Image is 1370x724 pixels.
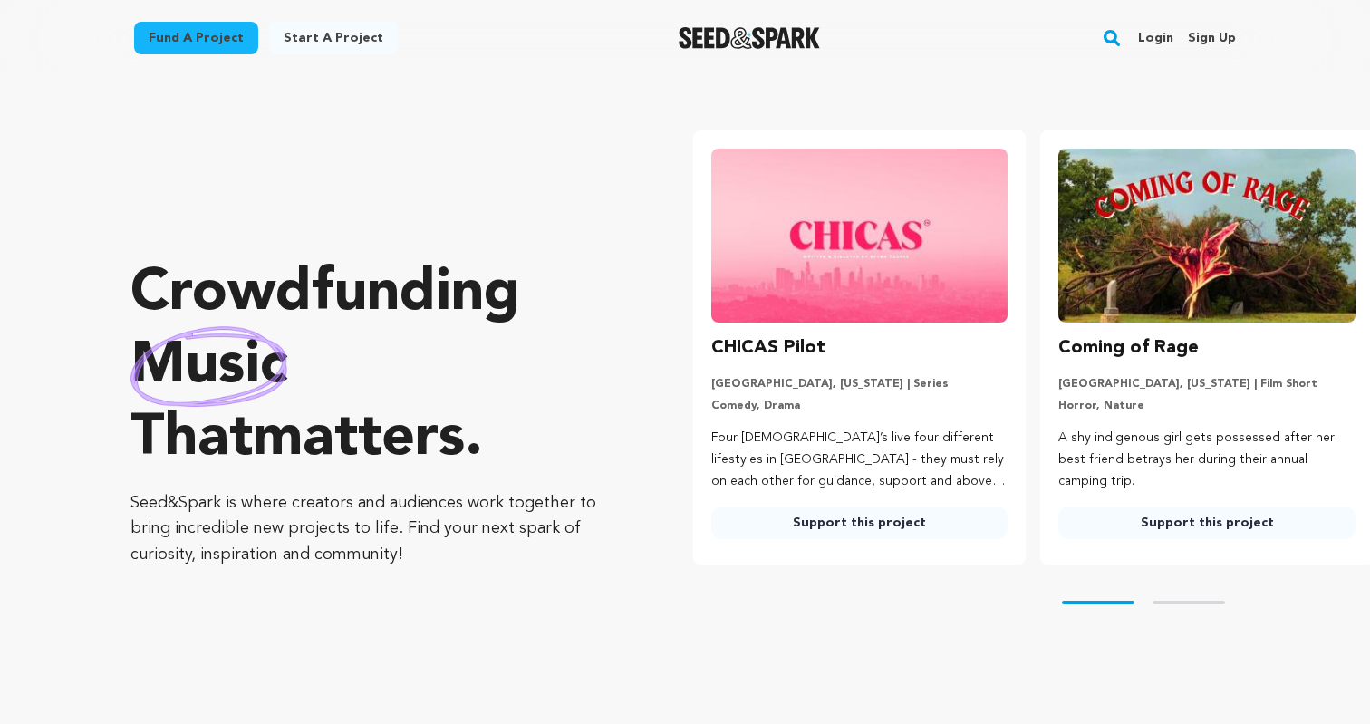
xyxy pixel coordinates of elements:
[269,22,398,54] a: Start a project
[1058,428,1356,492] p: A shy indigenous girl gets possessed after her best friend betrays her during their annual campin...
[130,490,621,568] p: Seed&Spark is where creators and audiences work together to bring incredible new projects to life...
[711,149,1008,323] img: CHICAS Pilot image
[711,333,825,362] h3: CHICAS Pilot
[1058,377,1356,391] p: [GEOGRAPHIC_DATA], [US_STATE] | Film Short
[679,27,821,49] img: Seed&Spark Logo Dark Mode
[134,22,258,54] a: Fund a project
[1138,24,1173,53] a: Login
[130,326,287,407] img: hand sketched image
[1188,24,1236,53] a: Sign up
[1058,507,1356,539] a: Support this project
[1058,333,1199,362] h3: Coming of Rage
[679,27,821,49] a: Seed&Spark Homepage
[711,399,1008,413] p: Comedy, Drama
[253,410,465,468] span: matters
[711,377,1008,391] p: [GEOGRAPHIC_DATA], [US_STATE] | Series
[1058,399,1356,413] p: Horror, Nature
[711,428,1008,492] p: Four [DEMOGRAPHIC_DATA]’s live four different lifestyles in [GEOGRAPHIC_DATA] - they must rely on...
[711,507,1008,539] a: Support this project
[130,258,621,476] p: Crowdfunding that .
[1058,149,1356,323] img: Coming of Rage image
